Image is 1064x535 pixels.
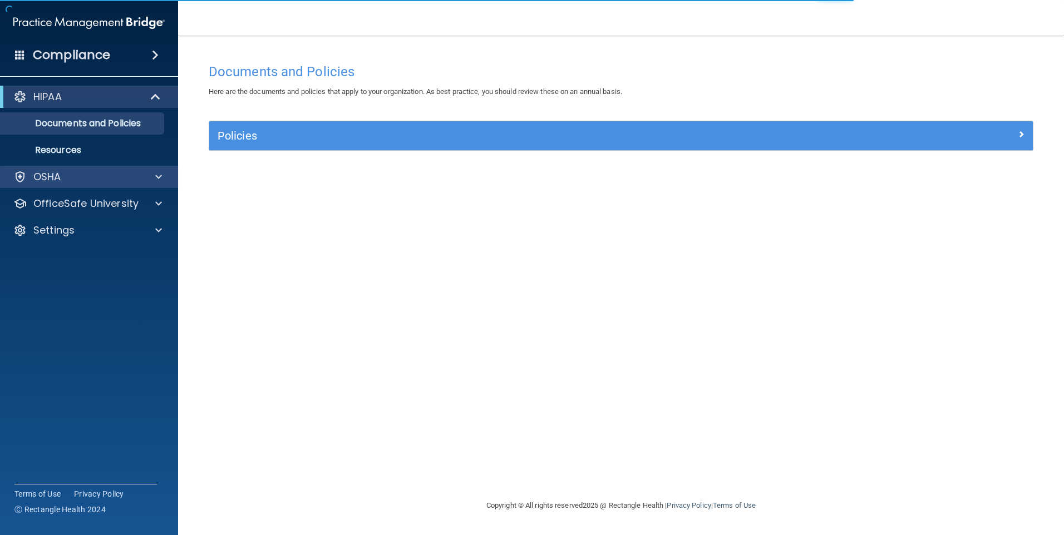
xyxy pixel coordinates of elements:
[218,127,1024,145] a: Policies
[13,12,165,34] img: PMB logo
[7,145,159,156] p: Resources
[209,87,622,96] span: Here are the documents and policies that apply to your organization. As best practice, you should...
[33,197,139,210] p: OfficeSafe University
[33,224,75,237] p: Settings
[218,130,819,142] h5: Policies
[33,170,61,184] p: OSHA
[13,224,162,237] a: Settings
[418,488,824,523] div: Copyright © All rights reserved 2025 @ Rectangle Health | |
[13,197,162,210] a: OfficeSafe University
[871,456,1051,501] iframe: Drift Widget Chat Controller
[33,47,110,63] h4: Compliance
[13,170,162,184] a: OSHA
[74,488,124,499] a: Privacy Policy
[7,118,159,129] p: Documents and Policies
[14,488,61,499] a: Terms of Use
[33,90,62,103] p: HIPAA
[13,90,161,103] a: HIPAA
[667,501,711,509] a: Privacy Policy
[713,501,756,509] a: Terms of Use
[14,504,106,515] span: Ⓒ Rectangle Health 2024
[209,65,1033,79] h4: Documents and Policies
